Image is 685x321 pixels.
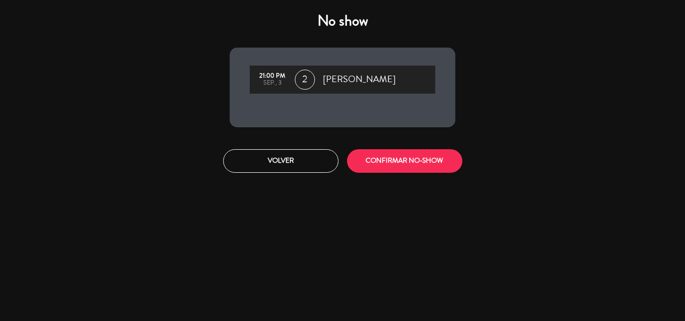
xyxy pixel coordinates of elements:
span: 2 [295,70,315,90]
span: [PERSON_NAME] [323,72,396,87]
div: 21:00 PM [255,73,290,80]
button: CONFIRMAR NO-SHOW [347,149,462,173]
div: sep., 3 [255,80,290,87]
button: Volver [223,149,338,173]
h4: No show [230,12,455,30]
